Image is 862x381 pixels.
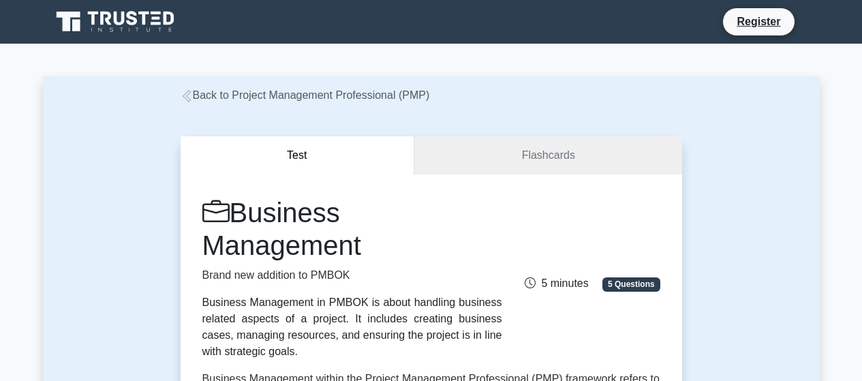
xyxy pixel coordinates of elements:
h1: Business Management [202,196,502,262]
div: Business Management in PMBOK is about handling business related aspects of a project. It includes... [202,294,502,360]
span: 5 Questions [602,277,660,291]
a: Back to Project Management Professional (PMP) [181,89,430,101]
a: Register [728,13,788,30]
button: Test [181,136,415,175]
a: Flashcards [414,136,681,175]
p: Brand new addition to PMBOK [202,267,502,284]
span: 5 minutes [525,277,588,289]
